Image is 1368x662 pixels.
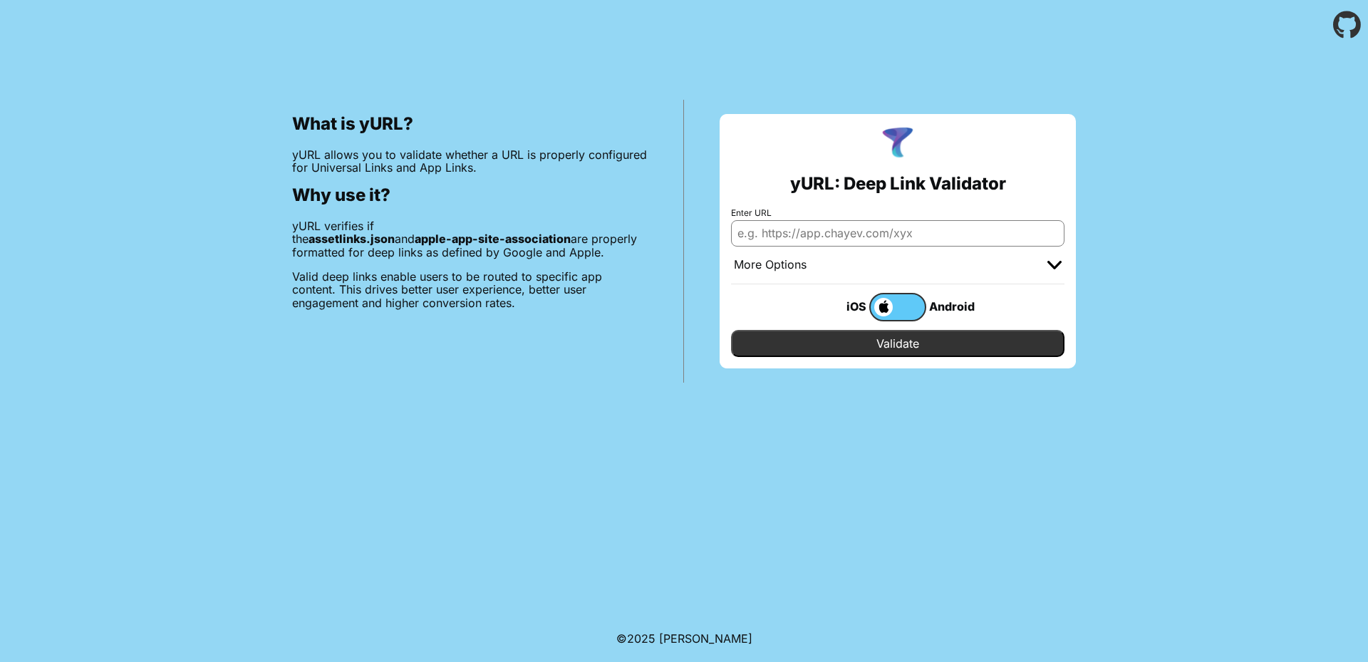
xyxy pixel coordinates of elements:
[731,330,1064,357] input: Validate
[292,270,648,309] p: Valid deep links enable users to be routed to specific app content. This drives better user exper...
[627,631,655,646] span: 2025
[1047,261,1062,269] img: chevron
[292,219,648,259] p: yURL verifies if the and are properly formatted for deep links as defined by Google and Apple.
[292,185,648,205] h2: Why use it?
[790,174,1006,194] h2: yURL: Deep Link Validator
[731,220,1064,246] input: e.g. https://app.chayev.com/xyx
[309,232,395,246] b: assetlinks.json
[415,232,571,246] b: apple-app-site-association
[879,125,916,162] img: yURL Logo
[734,258,807,272] div: More Options
[812,297,869,316] div: iOS
[926,297,983,316] div: Android
[731,208,1064,218] label: Enter URL
[659,631,752,646] a: Michael Ibragimchayev's Personal Site
[616,615,752,662] footer: ©
[292,114,648,134] h2: What is yURL?
[292,148,648,175] p: yURL allows you to validate whether a URL is properly configured for Universal Links and App Links.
